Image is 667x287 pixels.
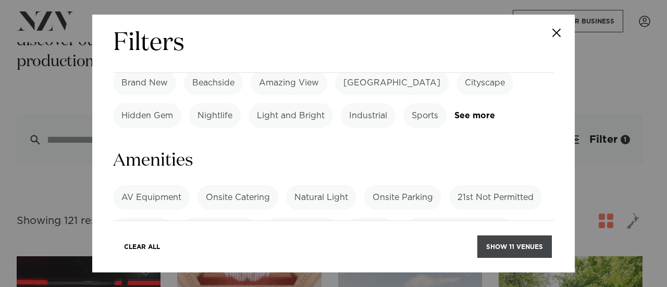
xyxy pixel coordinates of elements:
[249,103,333,128] label: Light and Bright
[456,70,513,95] label: Cityscape
[113,218,172,243] label: BYO Food
[286,185,356,210] label: Natural Light
[265,218,338,243] label: Event Planner
[403,103,447,128] label: Sports
[113,185,190,210] label: AV Equipment
[113,103,181,128] label: Hidden Gem
[115,235,169,258] button: Clear All
[251,70,327,95] label: Amazing View
[113,27,184,60] h2: Filters
[346,218,396,243] label: Dry Hire
[364,185,441,210] label: Onsite Parking
[197,185,278,210] label: Onsite Catering
[477,235,552,258] button: Show 11 venues
[189,103,241,128] label: Nightlife
[184,70,243,95] label: Beachside
[449,185,542,210] label: 21st Not Permitted
[335,70,449,95] label: [GEOGRAPHIC_DATA]
[113,70,176,95] label: Brand New
[180,218,257,243] label: BYO Beverage
[404,218,514,243] label: Tables/Chairs Included
[113,149,554,172] h3: Amenities
[341,103,396,128] label: Industrial
[538,15,575,51] button: Close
